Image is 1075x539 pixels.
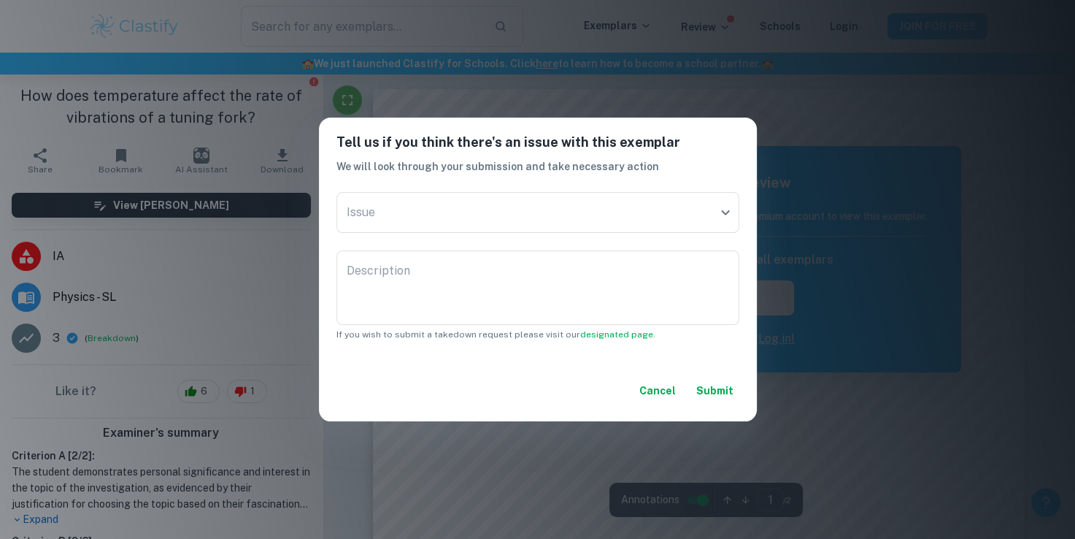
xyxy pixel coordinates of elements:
button: Submit [690,378,739,404]
span: If you wish to submit a takedown request please visit our . [336,329,655,340]
h6: We will look through your submission and take necessary action [336,158,739,175]
h6: Tell us if you think there's an issue with this exemplar [336,132,739,153]
a: designated page [580,329,653,340]
button: Cancel [633,378,682,404]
